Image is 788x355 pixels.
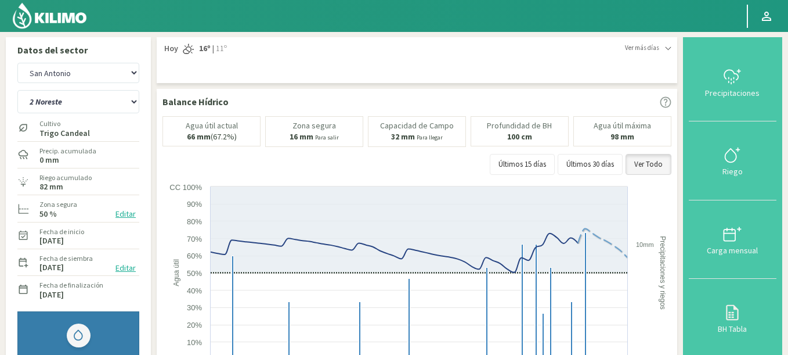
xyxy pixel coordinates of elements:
[162,95,229,109] p: Balance Hídrico
[187,269,202,278] text: 50%
[12,2,88,30] img: Kilimo
[39,119,90,129] label: Cultivo
[39,264,64,271] label: [DATE]
[187,217,202,226] text: 80%
[487,121,552,130] p: Profundidad de BH
[39,280,103,291] label: Fecha de finalización
[507,131,532,142] b: 100 cm
[292,121,336,130] p: Zona segura
[39,253,93,264] label: Fecha de siembra
[380,121,454,130] p: Capacidad de Campo
[39,173,92,183] label: Riego acumulado
[558,154,623,175] button: Últimos 30 días
[594,121,651,130] p: Agua útil máxima
[626,154,671,175] button: Ver Todo
[689,43,776,121] button: Precipitaciones
[187,235,202,243] text: 70%
[187,132,237,141] p: (67.2%)
[625,43,659,53] span: Ver más días
[39,146,96,156] label: Precip. acumulada
[39,183,63,191] label: 82 mm
[112,207,139,221] button: Editar
[391,131,415,142] b: 32 mm
[187,303,202,312] text: 30%
[417,134,443,141] small: Para llegar
[187,252,202,260] text: 60%
[199,43,211,53] strong: 16º
[186,121,238,130] p: Agua útil actual
[39,156,59,164] label: 0 mm
[692,167,773,175] div: Riego
[17,43,139,57] p: Datos del sector
[39,227,84,237] label: Fecha de inicio
[636,241,654,248] text: 10mm
[659,236,667,310] text: Precipitaciones y riegos
[610,131,634,142] b: 98 mm
[187,338,202,347] text: 10%
[692,89,773,97] div: Precipitaciones
[39,130,90,137] label: Trigo Candeal
[490,154,555,175] button: Últimos 15 días
[39,291,64,299] label: [DATE]
[187,131,211,142] b: 66 mm
[692,246,773,254] div: Carga mensual
[214,43,227,55] span: 11º
[689,121,776,200] button: Riego
[187,200,202,209] text: 90%
[212,43,214,55] span: |
[39,210,57,218] label: 50 %
[162,43,178,55] span: Hoy
[187,321,202,329] text: 20%
[172,259,180,286] text: Agua útil
[689,200,776,279] button: Carga mensual
[39,237,64,245] label: [DATE]
[39,199,77,210] label: Zona segura
[315,134,339,141] small: Para salir
[169,183,202,192] text: CC 100%
[692,325,773,333] div: BH Tabla
[112,261,139,275] button: Editar
[187,286,202,295] text: 40%
[290,131,313,142] b: 16 mm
